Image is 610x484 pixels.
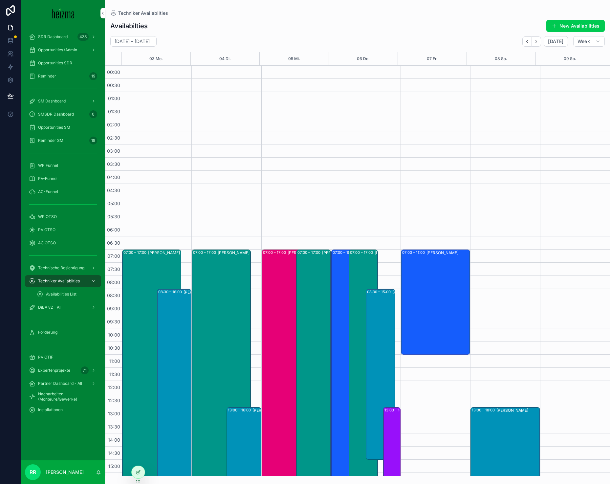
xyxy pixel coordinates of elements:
span: Technische Besichtigung [38,265,84,271]
a: PV OTIF [25,351,101,363]
a: Techniker Availabilties [110,10,168,16]
div: 08:30 – 15:00[PERSON_NAME] [366,289,395,459]
div: [PERSON_NAME] [322,250,354,255]
a: AC-Funnel [25,186,101,198]
span: Techniker Availabilties [118,10,168,16]
div: 07:00 – 17:00 [297,250,322,255]
div: 08:30 – 16:00 [158,289,184,295]
span: 12:00 [106,385,122,390]
div: [PERSON_NAME] [375,250,402,255]
span: 12:30 [106,398,122,403]
div: 19 [89,137,97,144]
span: 01:00 [106,96,122,101]
div: [PERSON_NAME] [252,408,284,413]
div: [PERSON_NAME] [148,250,180,255]
span: 06:30 [105,240,122,246]
a: PV-Funnel [25,173,101,185]
a: Availabilities List [33,288,101,300]
span: [DATE] [548,38,563,44]
button: 07 Fr. [427,52,438,65]
div: 06 Do. [357,52,370,65]
a: Technische Besichtigung [25,262,101,274]
div: 13:00 – 18:00 [384,407,409,413]
div: 07:00 – 17:00 [350,250,375,255]
a: SMSDR Dashboard0 [25,108,101,120]
span: 09:00 [105,306,122,311]
span: Opportunities SM [38,125,70,130]
span: SM Dashboard [38,99,66,104]
button: [DATE] [544,36,568,47]
span: 15:00 [107,463,122,469]
p: [PERSON_NAME] [46,469,84,475]
span: Expertenprojekte [38,368,70,373]
div: [PERSON_NAME] [392,290,420,295]
div: 07:00 – 11:00[PERSON_NAME] [401,250,470,354]
a: PV OTSO [25,224,101,236]
button: 09 So. [564,52,576,65]
span: 00:30 [105,82,122,88]
div: 19 [89,72,97,80]
span: 05:00 [106,201,122,206]
div: 07:00 – 17:00 [123,250,148,255]
span: AC-Funnel [38,189,58,194]
span: SDR Dashboard [38,34,68,39]
span: Reminder SM [38,138,63,143]
span: Opportunities (Admin [38,47,77,53]
div: 13:00 – 18:00 [472,407,496,413]
a: AC OTSO [25,237,101,249]
div: [PERSON_NAME] [496,408,528,413]
span: Week [577,38,590,44]
span: 14:30 [106,450,122,456]
a: SM Dashboard [25,95,101,107]
button: 04 Di. [219,52,231,65]
span: 04:30 [105,187,122,193]
button: New Availabilities [546,20,605,32]
div: [PERSON_NAME] [184,290,215,295]
h1: Availabilties [110,21,148,31]
span: 13:30 [106,424,122,429]
a: Partner Dashboard - All [25,378,101,389]
span: 08:00 [105,279,122,285]
div: [PERSON_NAME] [426,250,458,255]
div: 433 [77,33,89,41]
span: AC OTSO [38,240,56,246]
span: Techniker Availabilties [38,278,80,284]
div: 0 [89,110,97,118]
span: WP OTSO [38,214,57,219]
span: 10:30 [106,345,122,351]
a: Nacharbeiten (Monteure/Gewerke) [25,391,101,403]
span: Partner Dashboard - All [38,381,82,386]
a: Opportunities (Admin [25,44,101,56]
a: Expertenprojekte71 [25,364,101,376]
a: Reminder19 [25,70,101,82]
span: DiBA v2 - All [38,305,61,310]
span: 06:00 [105,227,122,232]
span: 02:30 [105,135,122,141]
span: Availabilities List [46,292,76,297]
div: 03 Mo. [149,52,163,65]
span: 05:30 [106,214,122,219]
span: 11:00 [107,358,122,364]
button: Week [573,36,605,47]
a: Förderung [25,326,101,338]
span: PV-Funnel [38,176,57,181]
img: App logo [52,8,75,18]
div: 13:00 – 16:00 [228,407,252,413]
button: 05 Mi. [288,52,300,65]
span: RR [30,468,36,476]
a: WP Funnel [25,160,101,171]
button: Back [522,36,532,47]
a: SDR Dashboard433 [25,31,101,43]
a: Techniker Availabilties [25,275,101,287]
span: Installationen [38,407,63,412]
div: 07:00 – 17:00 [263,250,288,255]
span: 03:00 [105,148,122,154]
span: WP Funnel [38,163,58,168]
span: 08:30 [105,293,122,298]
span: 00:00 [105,69,122,75]
span: SMSDR Dashboard [38,112,74,117]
